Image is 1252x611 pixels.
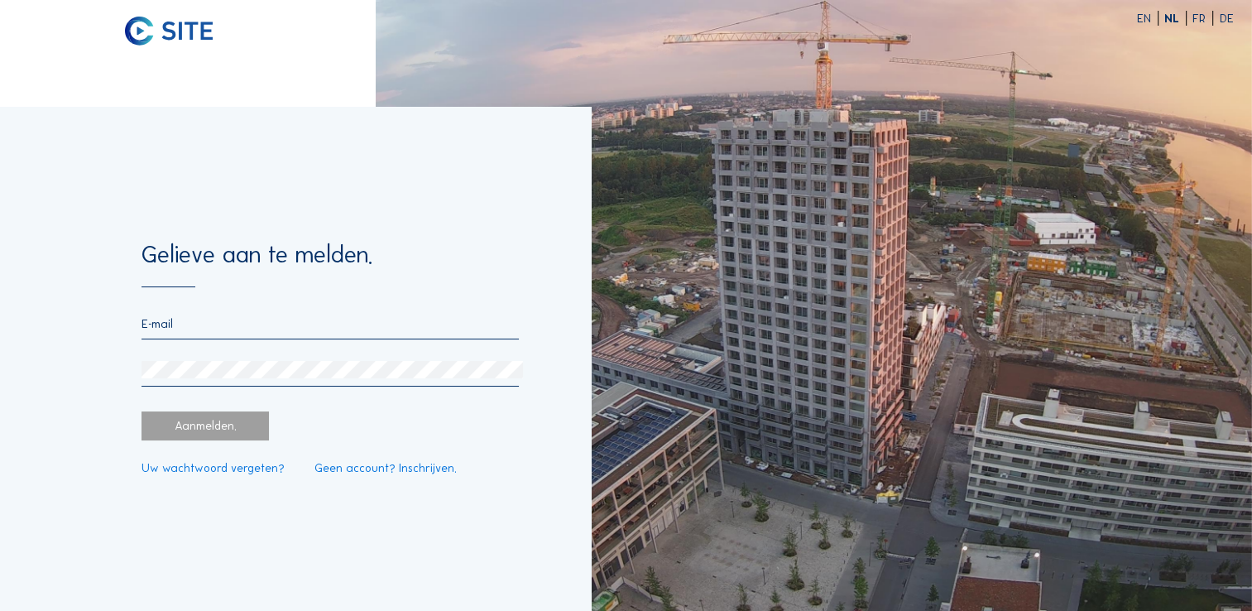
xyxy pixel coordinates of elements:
a: Geen account? Inschrijven. [314,462,457,474]
div: EN [1137,12,1158,24]
div: DE [1219,12,1233,24]
a: Uw wachtwoord vergeten? [142,462,285,474]
div: NL [1164,12,1187,24]
img: C-SITE logo [125,17,213,46]
div: FR [1192,12,1213,24]
input: E-mail [142,316,519,331]
div: Gelieve aan te melden. [142,243,519,286]
div: Aanmelden. [142,411,269,440]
